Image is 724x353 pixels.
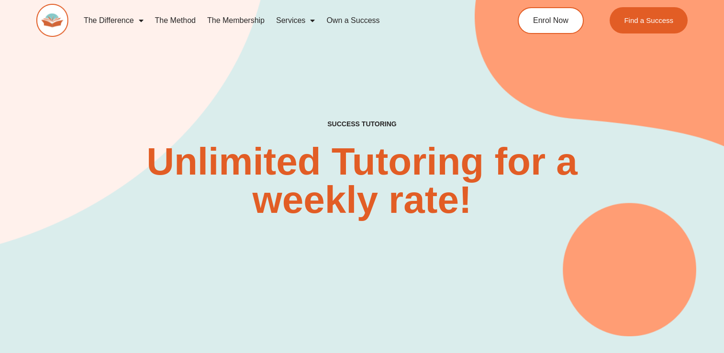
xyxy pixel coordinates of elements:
a: Services [270,10,321,32]
span: Enrol Now [533,17,568,24]
h4: SUCCESS TUTORING​ [266,120,458,128]
a: The Membership [201,10,270,32]
a: Find a Success [610,7,688,33]
a: The Difference [78,10,149,32]
h2: Unlimited Tutoring for a weekly rate! [78,143,646,219]
a: Enrol Now [518,7,584,34]
a: The Method [149,10,201,32]
span: Find a Success [624,17,674,24]
a: Own a Success [321,10,385,32]
nav: Menu [78,10,480,32]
